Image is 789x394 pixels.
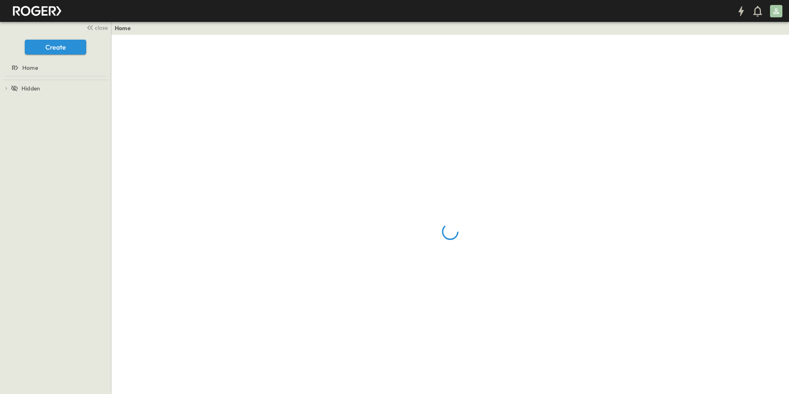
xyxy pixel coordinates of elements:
[115,24,136,32] nav: breadcrumbs
[22,64,38,72] span: Home
[83,21,109,33] button: close
[25,40,86,55] button: Create
[95,24,108,32] span: close
[115,24,131,32] a: Home
[21,84,40,93] span: Hidden
[2,62,108,74] a: Home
